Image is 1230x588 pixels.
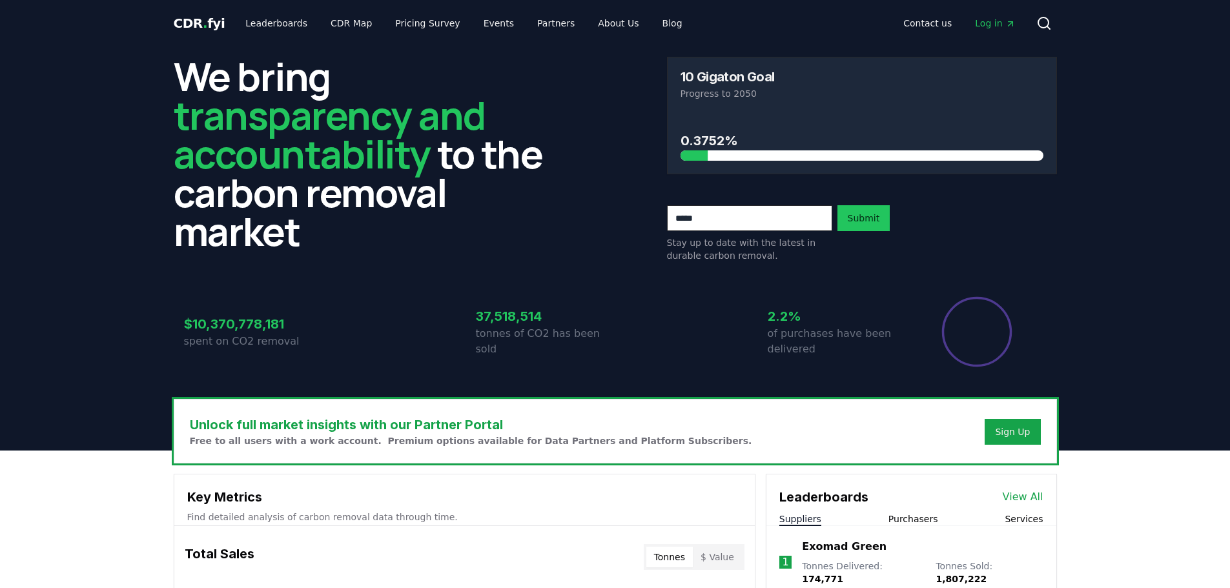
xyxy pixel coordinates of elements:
a: Exomad Green [802,539,887,554]
p: Find detailed analysis of carbon removal data through time. [187,511,742,523]
button: Sign Up [985,419,1040,445]
h3: Total Sales [185,544,254,570]
p: of purchases have been delivered [768,326,907,357]
p: 1 [782,554,788,570]
h3: Leaderboards [779,487,868,507]
a: CDR Map [320,12,382,35]
span: 174,771 [802,574,843,584]
a: Sign Up [995,425,1030,438]
button: $ Value [693,547,742,567]
p: Progress to 2050 [681,87,1043,100]
h3: $10,370,778,181 [184,314,323,334]
button: Suppliers [779,512,821,525]
a: Contact us [893,12,962,35]
h3: Key Metrics [187,487,742,507]
p: Tonnes Delivered : [802,560,923,585]
span: Log in [975,17,1015,30]
button: Submit [837,205,890,231]
span: transparency and accountability [174,88,486,180]
p: Free to all users with a work account. Premium options available for Data Partners and Platform S... [190,434,752,447]
a: View All [1003,489,1043,505]
span: . [203,15,207,31]
div: Percentage of sales delivered [941,296,1013,368]
a: Blog [652,12,693,35]
p: Tonnes Sold : [936,560,1043,585]
span: 1,807,222 [936,574,987,584]
h2: We bring to the carbon removal market [174,57,564,250]
p: spent on CO2 removal [184,334,323,349]
h3: Unlock full market insights with our Partner Portal [190,415,752,434]
h3: 0.3752% [681,131,1043,150]
a: Events [473,12,524,35]
button: Purchasers [888,512,938,525]
p: tonnes of CO2 has been sold [476,326,615,357]
button: Services [1005,512,1043,525]
a: Partners [527,12,585,35]
h3: 37,518,514 [476,307,615,326]
h3: 10 Gigaton Goal [681,70,775,83]
nav: Main [235,12,692,35]
p: Stay up to date with the latest in durable carbon removal. [667,236,832,262]
a: Log in [965,12,1025,35]
h3: 2.2% [768,307,907,326]
a: Leaderboards [235,12,318,35]
button: Tonnes [646,547,693,567]
nav: Main [893,12,1025,35]
span: CDR fyi [174,15,225,31]
a: Pricing Survey [385,12,470,35]
a: CDR.fyi [174,14,225,32]
a: About Us [588,12,649,35]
